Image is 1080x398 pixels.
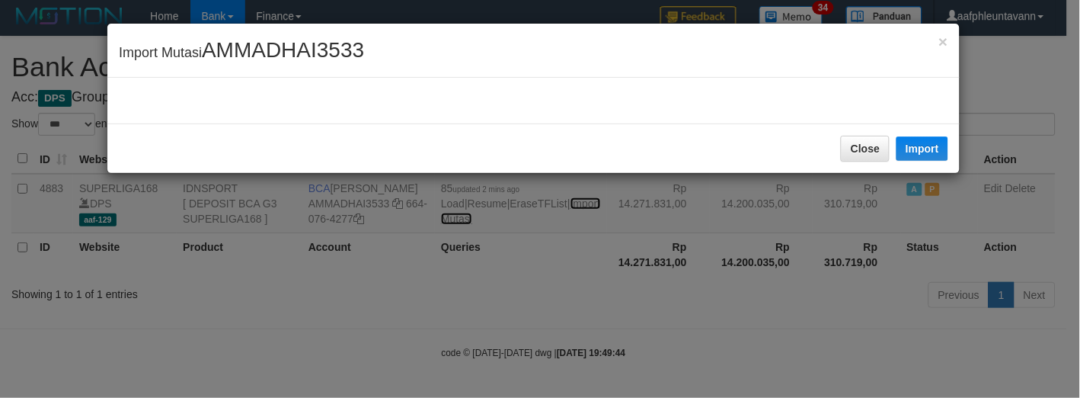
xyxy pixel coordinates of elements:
[939,33,948,50] span: ×
[896,136,948,161] button: Import
[841,136,890,162] button: Close
[202,38,364,62] span: AMMADHAI3533
[119,45,364,60] span: Import Mutasi
[939,34,948,50] button: Close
